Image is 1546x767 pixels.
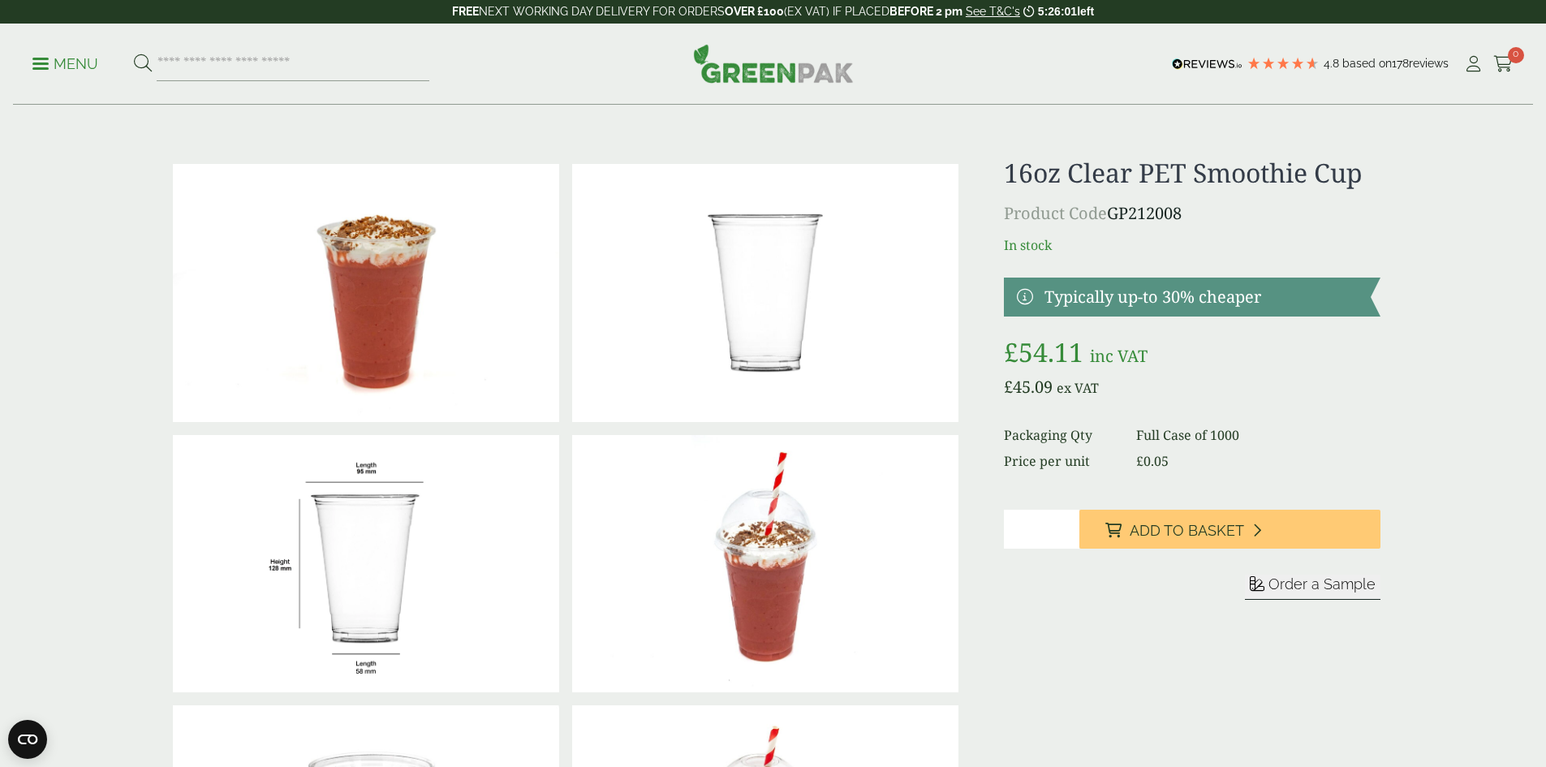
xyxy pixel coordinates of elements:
[1392,57,1409,70] span: 178
[1079,510,1380,549] button: Add to Basket
[1493,52,1514,76] a: 0
[966,5,1020,18] a: See T&C's
[1268,575,1376,592] span: Order a Sample
[173,435,559,693] img: 16oz Smoothie
[1136,452,1143,470] span: £
[572,435,958,693] img: 16oz PET Smoothie Cup With Strawberry Milkshake And Cream With Domed Lid And Straw
[1136,425,1380,445] dd: Full Case of 1000
[1493,56,1514,72] i: Cart
[1463,56,1484,72] i: My Account
[1004,425,1117,445] dt: Packaging Qty
[1508,47,1524,63] span: 0
[1004,451,1117,471] dt: Price per unit
[452,5,479,18] strong: FREE
[572,164,958,422] img: 16oz Clear PET Smoothie Cup 0
[1130,522,1244,540] span: Add to Basket
[1038,5,1077,18] span: 5:26:01
[1409,57,1449,70] span: reviews
[1004,201,1380,226] p: GP212008
[1004,334,1083,369] bdi: 54.11
[32,54,98,71] a: Menu
[1342,57,1392,70] span: Based on
[1324,57,1342,70] span: 4.8
[1004,157,1380,188] h1: 16oz Clear PET Smoothie Cup
[1172,58,1242,70] img: REVIEWS.io
[1004,334,1018,369] span: £
[1245,575,1380,600] button: Order a Sample
[32,54,98,74] p: Menu
[889,5,962,18] strong: BEFORE 2 pm
[1077,5,1094,18] span: left
[1090,345,1148,367] span: inc VAT
[8,720,47,759] button: Open CMP widget
[1247,56,1320,71] div: 4.78 Stars
[725,5,784,18] strong: OVER £100
[1004,376,1013,398] span: £
[1004,235,1380,255] p: In stock
[1004,376,1053,398] bdi: 45.09
[1136,452,1169,470] bdi: 0.05
[173,164,559,422] img: 16oz PET Smoothie Cup With Strawberry Milkshake And Cream
[693,44,854,83] img: GreenPak Supplies
[1057,379,1099,397] span: ex VAT
[1004,202,1107,224] span: Product Code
